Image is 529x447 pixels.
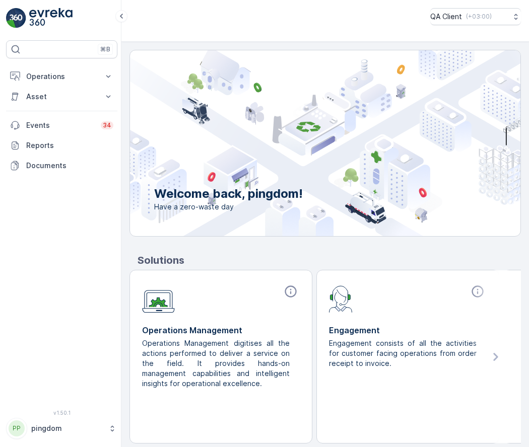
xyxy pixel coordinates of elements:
img: logo [6,8,26,28]
span: v 1.50.1 [6,410,117,416]
p: Solutions [138,253,521,268]
p: Events [26,120,95,130]
p: Reports [26,140,113,151]
button: QA Client(+03:00) [430,8,521,25]
p: Operations Management [142,324,300,336]
img: module-icon [329,284,353,313]
p: Engagement [329,324,487,336]
p: Asset [26,92,97,102]
img: logo_light-DOdMpM7g.png [29,8,73,28]
p: ( +03:00 ) [466,13,492,21]
p: pingdom [31,423,103,433]
p: Operations [26,71,97,82]
button: Operations [6,66,117,87]
p: ⌘B [100,45,110,53]
a: Documents [6,156,117,176]
p: Documents [26,161,113,171]
p: 34 [103,121,111,129]
a: Events34 [6,115,117,135]
span: Have a zero-waste day [154,202,303,212]
div: PP [9,420,25,436]
img: city illustration [85,50,520,236]
p: Engagement consists of all the activities for customer facing operations from order receipt to in... [329,338,479,368]
p: Welcome back, pingdom! [154,186,303,202]
button: PPpingdom [6,418,117,439]
p: Operations Management digitises all the actions performed to deliver a service on the field. It p... [142,338,292,389]
img: module-icon [142,284,175,313]
a: Reports [6,135,117,156]
p: QA Client [430,12,462,22]
button: Asset [6,87,117,107]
